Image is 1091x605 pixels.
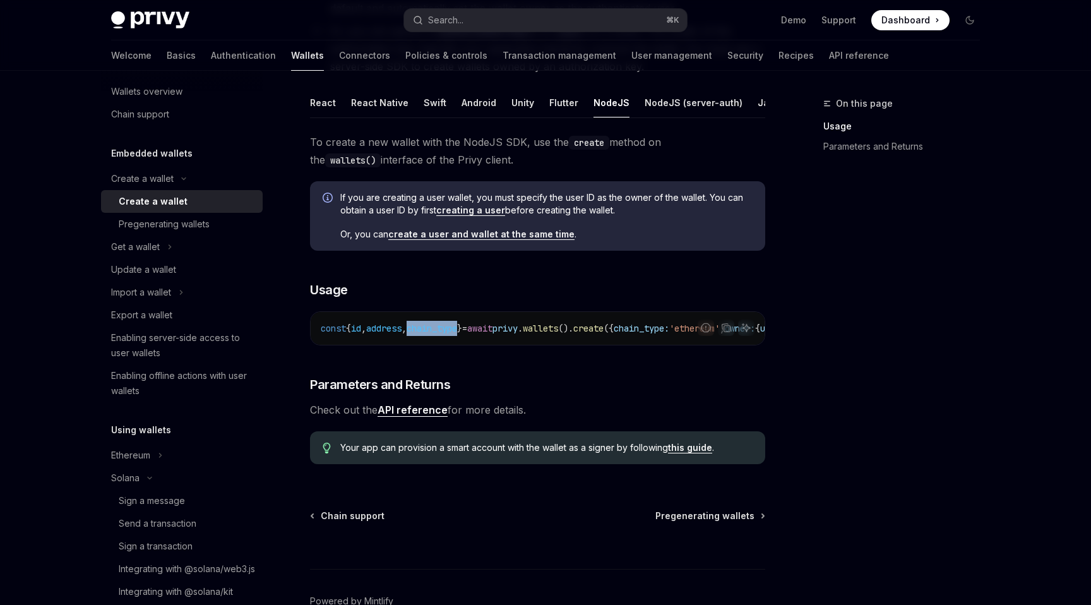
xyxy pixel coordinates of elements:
span: chain_type: [614,323,669,334]
span: create [573,323,604,334]
div: Enabling server-side access to user wallets [111,330,255,361]
button: Open search [404,9,687,32]
div: Chain support [111,107,169,122]
div: Import a wallet [111,285,171,300]
button: Copy the contents from the code block [718,320,734,336]
span: , [361,323,366,334]
div: Update a wallet [111,262,176,277]
span: ⌘ K [666,15,679,25]
a: Connectors [339,40,390,71]
a: Welcome [111,40,152,71]
div: Wallets overview [111,84,182,99]
a: API reference [378,404,448,417]
svg: Info [323,193,335,205]
span: ({ [604,323,614,334]
h5: Embedded wallets [111,146,193,161]
a: Pregenerating wallets [101,213,263,236]
div: Enabling offline actions with user wallets [111,368,255,398]
a: Sign a transaction [101,535,263,558]
button: Toggle Get a wallet section [101,236,263,258]
span: 'ethereum' [669,323,720,334]
span: , [402,323,407,334]
span: id [351,323,361,334]
div: NodeJS [593,88,629,117]
span: wallets [523,323,558,334]
img: dark logo [111,11,189,29]
span: chain_type [407,323,457,334]
a: Enabling offline actions with user wallets [101,364,263,402]
div: Integrating with @solana/kit [119,584,233,599]
div: Java [758,88,780,117]
button: Toggle Ethereum section [101,444,263,467]
div: Create a wallet [119,194,188,209]
div: Integrating with @solana/web3.js [119,561,255,577]
div: Create a wallet [111,171,174,186]
span: Chain support [321,510,385,522]
code: create [569,136,609,150]
div: Swift [424,88,446,117]
a: API reference [829,40,889,71]
span: Usage [310,281,348,299]
span: Pregenerating wallets [655,510,754,522]
div: Solana [111,470,140,486]
a: Sign a message [101,489,263,512]
a: Send a transaction [101,512,263,535]
span: await [467,323,492,334]
span: Or, you can . [340,228,753,241]
div: NodeJS (server-auth) [645,88,742,117]
span: (). [558,323,573,334]
button: Ask AI [738,320,754,336]
a: Parameters and Returns [823,136,990,157]
a: Export a wallet [101,304,263,326]
a: Policies & controls [405,40,487,71]
span: Check out the for more details. [310,401,765,419]
span: If you are creating a user wallet, you must specify the user ID as the owner of the wallet. You c... [340,191,753,217]
div: Pregenerating wallets [119,217,210,232]
svg: Tip [323,443,331,454]
span: } [457,323,462,334]
a: Create a wallet [101,190,263,213]
a: Wallets [291,40,324,71]
a: Dashboard [871,10,950,30]
a: Wallets overview [101,80,263,103]
div: Send a transaction [119,516,196,531]
span: { [755,323,760,334]
div: Get a wallet [111,239,160,255]
a: Chain support [311,510,385,522]
button: Toggle Import a wallet section [101,281,263,304]
button: Report incorrect code [698,320,714,336]
span: const [321,323,346,334]
span: . [518,323,523,334]
a: Update a wallet [101,258,263,281]
a: User management [631,40,712,71]
div: React Native [351,88,408,117]
a: Usage [823,116,990,136]
a: Integrating with @solana/web3.js [101,558,263,580]
span: = [462,323,467,334]
div: Sign a message [119,493,185,508]
div: Unity [511,88,534,117]
a: Basics [167,40,196,71]
div: Android [462,88,496,117]
span: address [366,323,402,334]
div: React [310,88,336,117]
a: Enabling server-side access to user wallets [101,326,263,364]
a: create a user and wallet at the same time [388,229,575,240]
a: Authentication [211,40,276,71]
code: wallets() [325,153,381,167]
span: { [346,323,351,334]
div: Export a wallet [111,308,172,323]
div: Sign a transaction [119,539,193,554]
span: Your app can provision a smart account with the wallet as a signer by following . [340,441,753,454]
span: user_id: [760,323,801,334]
div: Ethereum [111,448,150,463]
a: Support [821,14,856,27]
a: Transaction management [503,40,616,71]
a: Recipes [778,40,814,71]
button: Toggle dark mode [960,10,980,30]
a: Integrating with @solana/kit [101,580,263,603]
h5: Using wallets [111,422,171,438]
span: To create a new wallet with the NodeJS SDK, use the method on the interface of the Privy client. [310,133,765,169]
a: Pregenerating wallets [655,510,764,522]
div: Flutter [549,88,578,117]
